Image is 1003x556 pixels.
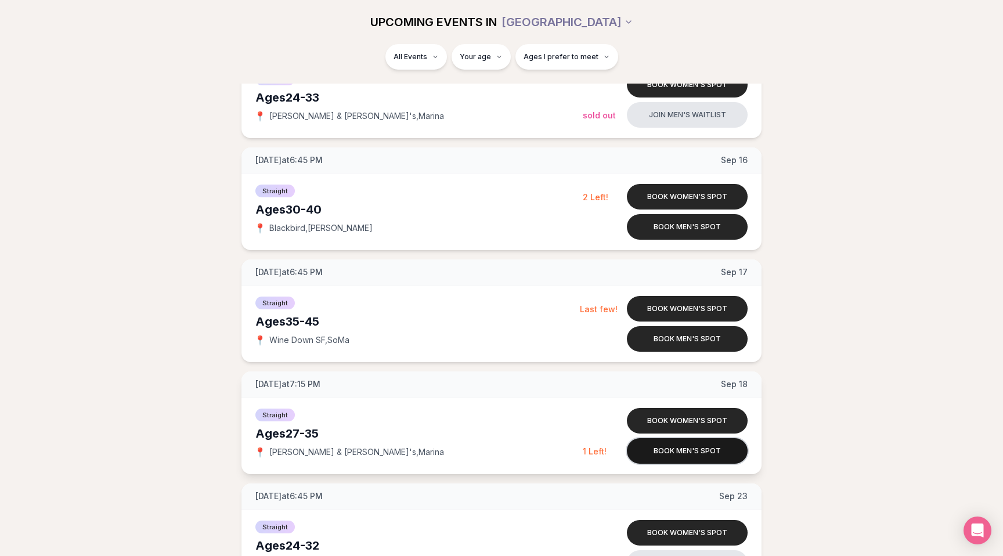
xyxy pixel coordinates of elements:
[721,154,748,166] span: Sep 16
[583,192,608,202] span: 2 Left!
[255,521,295,533] span: Straight
[255,409,295,421] span: Straight
[269,446,444,458] span: [PERSON_NAME] & [PERSON_NAME]'s , Marina
[255,111,265,121] span: 📍
[719,490,748,502] span: Sep 23
[583,110,616,120] span: Sold Out
[255,201,583,218] div: Ages 30-40
[255,266,323,278] span: [DATE] at 6:45 PM
[255,378,320,390] span: [DATE] at 7:15 PM
[255,335,265,345] span: 📍
[255,537,583,554] div: Ages 24-32
[964,517,991,544] div: Open Intercom Messenger
[627,408,748,434] button: Book women's spot
[269,110,444,122] span: [PERSON_NAME] & [PERSON_NAME]'s , Marina
[627,326,748,352] button: Book men's spot
[580,304,618,314] span: Last few!
[385,44,447,70] button: All Events
[627,214,748,240] button: Book men's spot
[721,378,748,390] span: Sep 18
[255,154,323,166] span: [DATE] at 6:45 PM
[501,9,633,35] button: [GEOGRAPHIC_DATA]
[255,425,583,442] div: Ages 27-35
[255,297,295,309] span: Straight
[721,266,748,278] span: Sep 17
[627,102,748,128] button: Join men's waitlist
[452,44,511,70] button: Your age
[627,438,748,464] button: Book men's spot
[583,446,607,456] span: 1 Left!
[627,184,748,210] button: Book women's spot
[255,89,583,106] div: Ages 24-33
[524,52,598,62] span: Ages I prefer to meet
[255,313,580,330] div: Ages 35-45
[515,44,618,70] button: Ages I prefer to meet
[627,520,748,546] button: Book women's spot
[269,334,349,346] span: Wine Down SF , SoMa
[255,223,265,233] span: 📍
[394,52,427,62] span: All Events
[269,222,373,234] span: Blackbird , [PERSON_NAME]
[627,296,748,322] button: Book women's spot
[627,72,748,98] button: Book women's spot
[255,447,265,457] span: 📍
[255,490,323,502] span: [DATE] at 6:45 PM
[370,14,497,30] span: UPCOMING EVENTS IN
[460,52,491,62] span: Your age
[255,185,295,197] span: Straight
